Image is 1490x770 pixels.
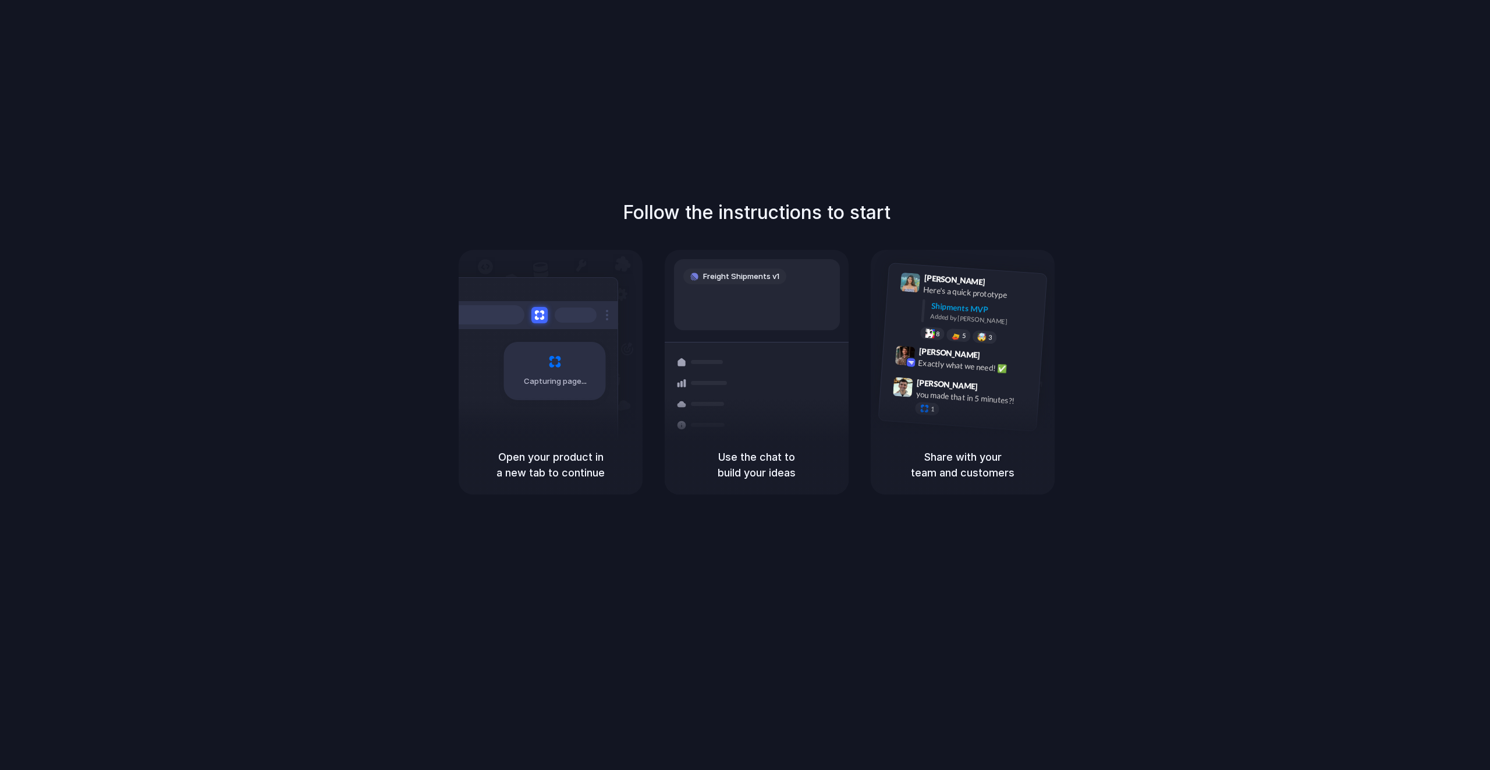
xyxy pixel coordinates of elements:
h5: Open your product in a new tab to continue [473,449,629,481]
div: Here's a quick prototype [923,284,1040,303]
div: you made that in 5 minutes?! [916,388,1032,408]
div: Exactly what we need! ✅ [918,356,1034,376]
span: 9:41 AM [989,277,1013,291]
span: Freight Shipments v1 [703,271,779,282]
span: 9:47 AM [981,382,1005,395]
span: 1 [931,406,935,412]
h5: Share with your team and customers [885,449,1041,481]
h5: Use the chat to build your ideas [679,449,835,481]
span: 8 [936,330,940,337]
span: [PERSON_NAME] [924,271,985,288]
span: 5 [962,333,966,339]
span: 3 [988,334,992,341]
span: Capturing page [524,376,588,387]
h1: Follow the instructions to start [623,199,891,227]
span: [PERSON_NAME] [918,345,980,362]
span: 9:42 AM [984,350,1007,364]
div: Shipments MVP [931,300,1038,319]
span: [PERSON_NAME] [917,376,978,393]
div: 🤯 [977,333,987,341]
div: Added by [PERSON_NAME] [930,312,1037,329]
